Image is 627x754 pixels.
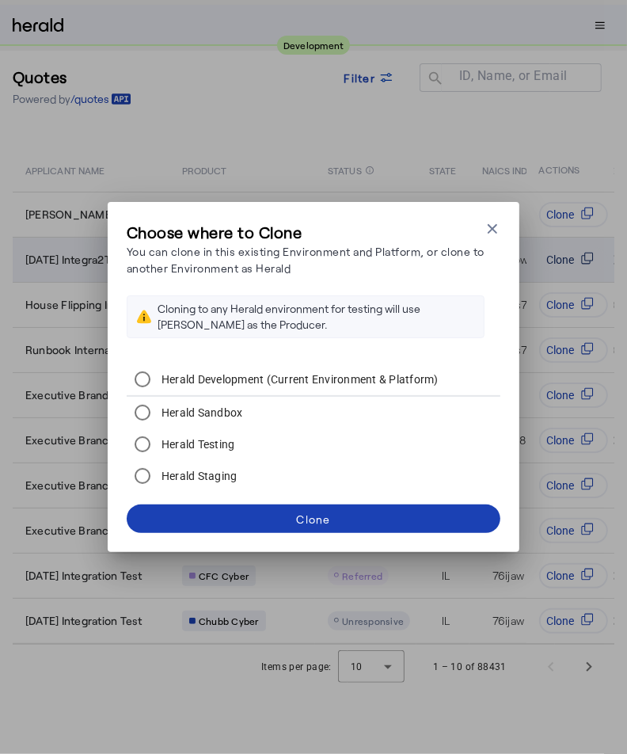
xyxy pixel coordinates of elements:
label: Herald Development (Current Environment & Platform) [158,371,439,387]
label: Herald Testing [158,436,235,452]
label: Herald Sandbox [158,405,243,421]
div: Clone [296,511,330,527]
div: Cloning to any Herald environment for testing will use [PERSON_NAME] as the Producer. [158,301,474,333]
button: Clone [127,505,500,533]
h3: Choose where to Clone [127,221,484,243]
label: Herald Staging [158,468,237,484]
p: You can clone in this existing Environment and Platform, or clone to another Environment as Herald [127,243,484,276]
